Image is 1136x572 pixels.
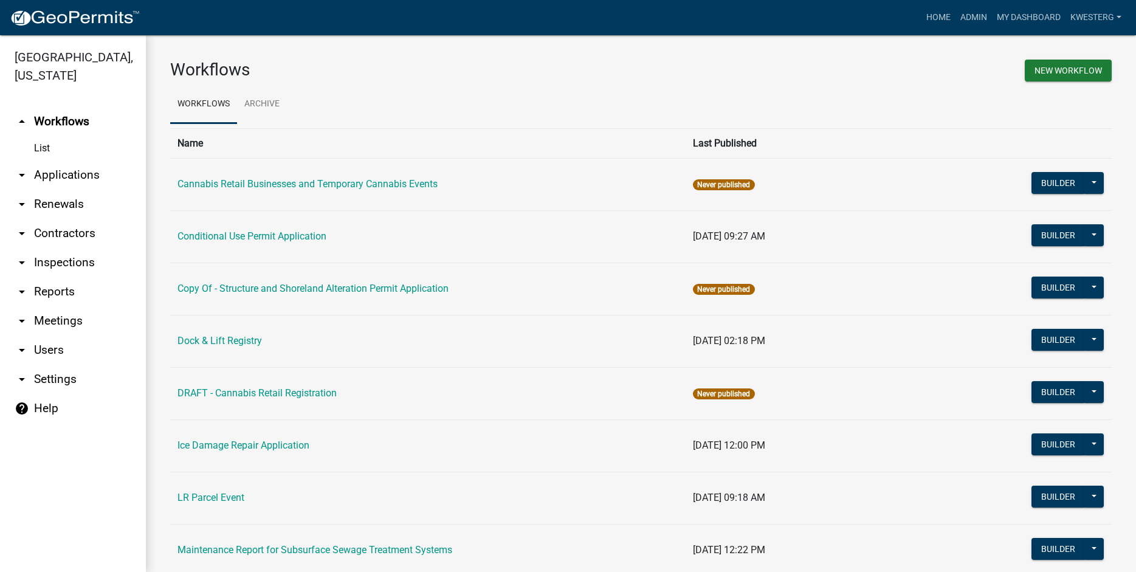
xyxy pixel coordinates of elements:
i: arrow_drop_down [15,226,29,241]
button: Builder [1031,224,1085,246]
i: help [15,401,29,416]
a: My Dashboard [992,6,1065,29]
a: Workflows [170,85,237,124]
button: Builder [1031,277,1085,298]
a: DRAFT - Cannabis Retail Registration [177,387,337,399]
span: Never published [693,388,754,399]
a: Archive [237,85,287,124]
a: kwesterg [1065,6,1126,29]
a: Ice Damage Repair Application [177,439,309,451]
a: Dock & Lift Registry [177,335,262,346]
button: Builder [1031,486,1085,508]
h3: Workflows [170,60,632,80]
a: Copy Of - Structure and Shoreland Alteration Permit Application [177,283,449,294]
button: Builder [1031,172,1085,194]
i: arrow_drop_down [15,284,29,299]
span: [DATE] 09:18 AM [693,492,765,503]
i: arrow_drop_down [15,168,29,182]
i: arrow_drop_down [15,372,29,387]
button: Builder [1031,381,1085,403]
button: Builder [1031,433,1085,455]
th: Last Published [686,128,958,158]
a: LR Parcel Event [177,492,244,503]
i: arrow_drop_down [15,314,29,328]
a: Conditional Use Permit Application [177,230,326,242]
span: [DATE] 12:00 PM [693,439,765,451]
button: New Workflow [1025,60,1112,81]
span: Never published [693,179,754,190]
a: Admin [955,6,992,29]
a: Maintenance Report for Subsurface Sewage Treatment Systems [177,544,452,556]
span: [DATE] 12:22 PM [693,544,765,556]
a: Cannabis Retail Businesses and Temporary Cannabis Events [177,178,438,190]
button: Builder [1031,329,1085,351]
th: Name [170,128,686,158]
span: Never published [693,284,754,295]
span: [DATE] 02:18 PM [693,335,765,346]
i: arrow_drop_down [15,343,29,357]
span: [DATE] 09:27 AM [693,230,765,242]
a: Home [921,6,955,29]
i: arrow_drop_down [15,197,29,212]
i: arrow_drop_up [15,114,29,129]
i: arrow_drop_down [15,255,29,270]
button: Builder [1031,538,1085,560]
